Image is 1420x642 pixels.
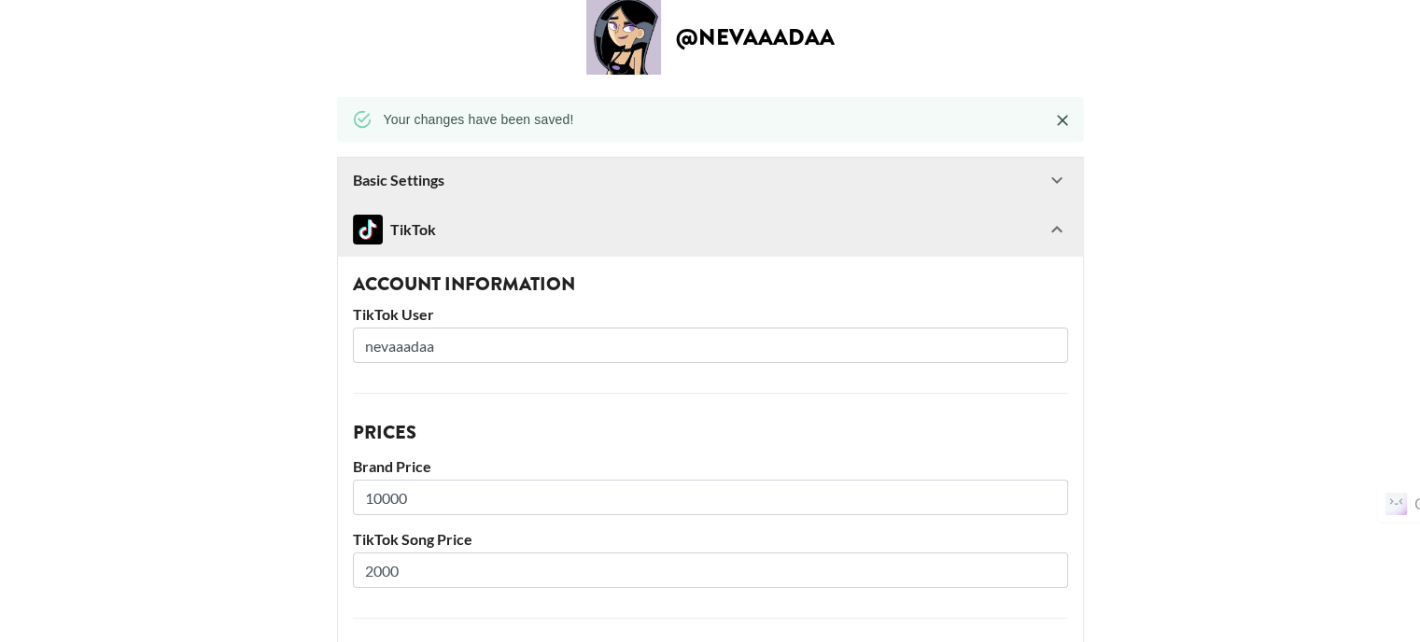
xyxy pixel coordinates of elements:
[353,215,436,244] div: TikTok
[384,103,574,136] div: Your changes have been saved!
[1048,106,1076,134] button: Close
[338,158,1083,202] div: Basic Settings
[353,457,1068,476] label: Brand Price
[353,215,383,244] img: TikTok
[676,26,835,49] h2: @ nevaaadaa
[353,305,1068,324] label: TikTok User
[353,275,1068,294] h3: Account Information
[353,530,1068,549] label: TikTok Song Price
[353,424,1068,442] h3: Prices
[353,171,444,189] strong: Basic Settings
[338,203,1083,256] div: TikTokTikTok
